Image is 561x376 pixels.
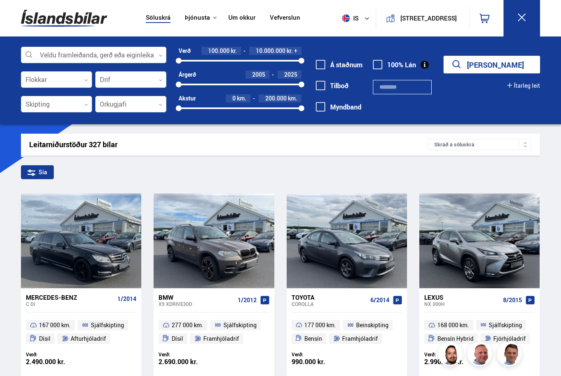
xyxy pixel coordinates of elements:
span: 200.000 [265,94,287,102]
a: Lexus NX 300H 8/2015 168 000 km. Sjálfskipting Bensín Hybrid Fjórhjóladrif Verð: 2.990.000 kr. [419,288,540,376]
span: 277 000 km. [172,320,203,330]
div: Sía [21,165,54,179]
div: Verð: [26,351,81,358]
button: Þjónusta [185,14,210,22]
span: km. [288,95,297,102]
div: 2.690.000 kr. [159,358,214,365]
span: 168 000 km. [437,320,469,330]
span: Sjálfskipting [489,320,522,330]
button: Opna LiveChat spjallviðmót [7,3,31,28]
div: Leitarniðurstöður 327 bílar [29,140,428,149]
label: 100% Lán [373,61,416,68]
img: siFngHWaQ9KaOqBr.png [469,343,493,367]
button: [PERSON_NAME] [444,56,540,73]
img: svg+xml;base64,PHN2ZyB4bWxucz0iaHR0cDovL3d3dy53My5vcmcvMjAwMC9zdmciIHdpZHRoPSI1MTIiIGhlaWdodD0iNT... [342,14,350,22]
div: Corolla [292,301,367,307]
span: Framhjóladrif [342,334,378,344]
label: Tilboð [316,82,349,89]
div: C DI [26,301,114,307]
label: Á staðnum [316,61,363,68]
div: 2.490.000 kr. [26,358,81,365]
div: Toyota [292,294,367,301]
span: kr. [231,48,237,54]
span: 6/2014 [370,297,389,303]
span: 8/2015 [503,297,522,303]
div: Mercedes-Benz [26,294,114,301]
button: is [339,6,376,30]
span: is [339,14,359,22]
a: Vefverslun [270,14,300,23]
a: Mercedes-Benz C DI 1/2014 167 000 km. Sjálfskipting Dísil Afturhjóladrif Verð: 2.490.000 kr. [21,288,141,376]
a: Söluskrá [146,14,170,23]
span: Bensín Hybrid [437,334,474,344]
span: + [294,48,297,54]
div: Verð: [424,351,480,358]
span: 2025 [284,71,297,78]
label: Myndband [316,103,361,111]
span: Framhjóladrif [203,334,239,344]
a: Toyota Corolla 6/2014 177 000 km. Beinskipting Bensín Framhjóladrif Verð: 990.000 kr. [287,288,407,376]
button: Ítarleg leit [507,82,540,89]
div: Árgerð [179,71,196,78]
a: BMW X5 XDRIVE30D 1/2012 277 000 km. Sjálfskipting Dísil Framhjóladrif Verð: 2.690.000 kr. [154,288,274,376]
img: FbJEzSuNWCJXmdc-.webp [498,343,523,367]
span: 2005 [252,71,265,78]
span: km. [237,95,246,102]
div: 990.000 kr. [292,358,347,365]
div: BMW [159,294,234,301]
span: Sjálfskipting [223,320,257,330]
span: Dísil [39,334,51,344]
span: Dísil [172,334,183,344]
div: Verð [179,48,191,54]
span: 167 000 km. [39,320,71,330]
span: Fjórhjóladrif [493,334,526,344]
span: kr. [287,48,293,54]
span: Sjálfskipting [91,320,124,330]
button: [STREET_ADDRESS] [398,15,459,22]
span: Afturhjóladrif [71,334,106,344]
span: 0 [232,94,236,102]
div: Skráð á söluskrá [428,139,532,150]
span: 100.000 [208,47,230,55]
div: Lexus [424,294,500,301]
div: Akstur [179,95,196,102]
a: Um okkur [228,14,255,23]
div: Verð: [292,351,347,358]
a: [STREET_ADDRESS] [381,7,464,30]
img: nhp88E3Fdnt1Opn2.png [439,343,464,367]
span: 177 000 km. [304,320,336,330]
span: 1/2012 [238,297,257,303]
span: 10.000.000 [256,47,285,55]
div: 2.990.000 kr. [424,358,480,365]
div: X5 XDRIVE30D [159,301,234,307]
span: Bensín [304,334,322,344]
span: Beinskipting [356,320,389,330]
span: 1/2014 [117,296,136,302]
img: G0Ugv5HjCgRt.svg [21,5,107,32]
div: Verð: [159,351,214,358]
div: NX 300H [424,301,500,307]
